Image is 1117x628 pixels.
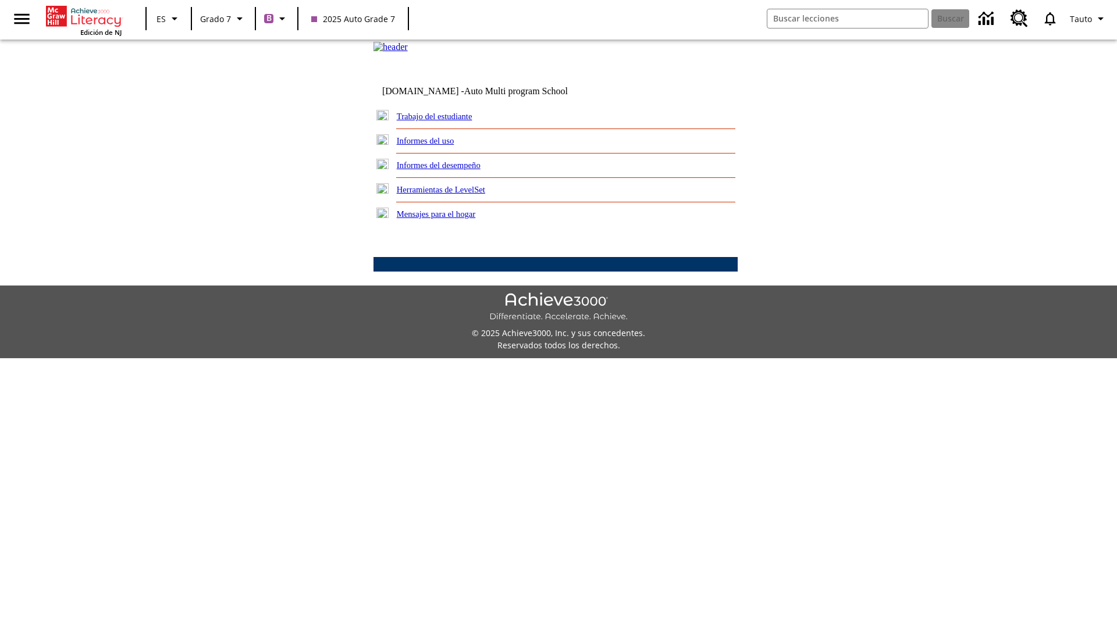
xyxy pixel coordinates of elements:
a: Centro de recursos, Se abrirá en una pestaña nueva. [1004,3,1035,34]
a: Informes del desempeño [397,160,481,170]
button: Boost El color de la clase es morado/púrpura. Cambiar el color de la clase. [259,8,294,29]
img: plus.gif [376,134,389,145]
span: ES [156,13,166,25]
span: Grado 7 [200,13,231,25]
img: Achieve3000 Differentiate Accelerate Achieve [489,292,628,322]
span: B [266,11,272,26]
button: Lenguaje: ES, Selecciona un idioma [150,8,187,29]
td: [DOMAIN_NAME] - [382,86,596,97]
nobr: Auto Multi program School [464,86,568,96]
a: Herramientas de LevelSet [397,185,485,194]
span: 2025 Auto Grade 7 [311,13,395,25]
a: Notificaciones [1035,3,1065,34]
a: Centro de información [972,3,1004,35]
a: Mensajes para el hogar [397,209,476,219]
span: Tauto [1070,13,1092,25]
img: plus.gif [376,159,389,169]
a: Trabajo del estudiante [397,112,472,121]
img: plus.gif [376,110,389,120]
span: Edición de NJ [80,28,122,37]
button: Abrir el menú lateral [5,2,39,36]
button: Perfil/Configuración [1065,8,1112,29]
img: header [373,42,408,52]
button: Grado: Grado 7, Elige un grado [195,8,251,29]
input: Buscar campo [767,9,928,28]
a: Informes del uso [397,136,454,145]
img: plus.gif [376,183,389,194]
img: plus.gif [376,208,389,218]
div: Portada [46,3,122,37]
